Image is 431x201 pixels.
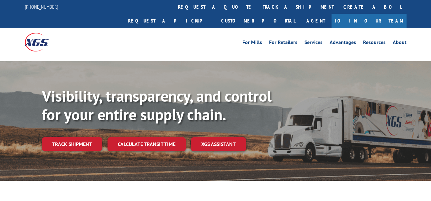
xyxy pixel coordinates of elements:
a: [PHONE_NUMBER] [25,4,58,10]
a: Request a pickup [123,14,216,28]
a: Resources [363,40,386,47]
a: Calculate transit time [108,137,186,151]
b: Visibility, transparency, and control for your entire supply chain. [42,86,272,124]
a: For Retailers [269,40,297,47]
a: Customer Portal [216,14,300,28]
a: Track shipment [42,137,102,151]
a: For Mills [242,40,262,47]
a: About [393,40,407,47]
a: Join Our Team [332,14,407,28]
a: Agent [300,14,332,28]
a: Services [305,40,323,47]
a: XGS ASSISTANT [191,137,246,151]
a: Advantages [330,40,356,47]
